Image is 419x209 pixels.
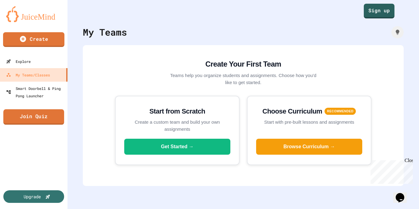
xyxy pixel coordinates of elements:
div: Chat with us now!Close [2,2,42,39]
div: How it works [391,26,404,38]
span: RECOMMENDED [325,108,356,115]
h3: Start from Scratch [124,106,230,116]
div: Explore [6,58,31,65]
div: Upgrade [24,193,41,200]
h2: Create Your First Team [170,59,317,70]
div: My Teams/Classes [6,71,50,79]
img: logo-orange.svg [6,6,61,22]
button: Get Started → [124,139,230,155]
a: Create [3,32,64,47]
iframe: chat widget [368,158,413,184]
div: Smart Doorbell & Ping Pong Launcher [6,85,65,99]
p: Start with pre-built lessons and assignments [256,119,362,126]
a: Join Quiz [3,109,64,125]
button: Browse Curriculum → [256,139,362,155]
a: Sign up [364,4,394,18]
p: Teams help you organize students and assignments. Choose how you'd like to get started. [170,72,317,86]
iframe: chat widget [393,184,413,203]
div: My Teams [83,25,127,39]
h3: Choose Curriculum [263,106,322,116]
p: Create a custom team and build your own assignments [124,119,230,133]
